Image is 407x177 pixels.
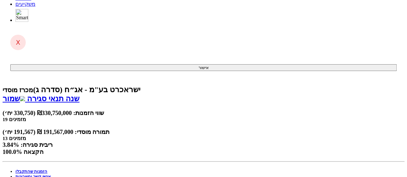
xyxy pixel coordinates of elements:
img: SmartBull Logo [15,9,28,22]
a: הזמנות שהתקבלו [15,169,47,174]
img: excel-file-white.png [20,96,25,101]
div: ישראכרט בע"מ - אג״ח (סדרה ג) - הנפקה פרטית [3,85,404,94]
span: שנה תנאי סגירה [27,94,79,103]
small: 13 מזמינים [3,136,26,141]
small: מכרז מוסדי [3,86,33,93]
a: שמור [3,94,25,103]
span: 100.0% הקצאה [3,148,43,155]
small: 19 מזמינים [3,117,26,122]
span: X [16,39,20,46]
a: משקיעים [15,1,35,7]
div: תמורה מוסדי: 191,567,000 ₪ (191,567 יח׳) [3,128,404,136]
div: ריבית סגירה: 3.84% [3,141,404,148]
button: אישור [10,64,397,71]
div: שווי הזמנות: ₪330,750,000 (330,750 יח׳) [3,110,404,117]
a: שנה תנאי סגירה [25,94,79,103]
